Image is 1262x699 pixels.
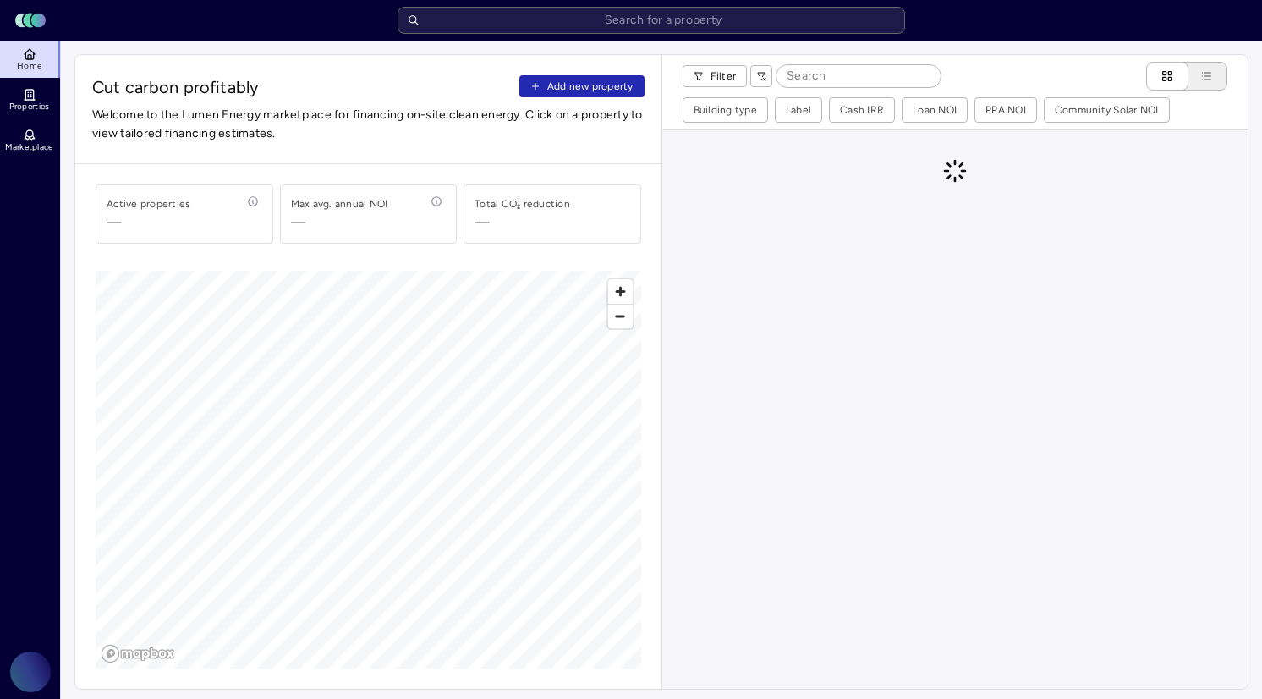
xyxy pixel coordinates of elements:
[398,7,905,34] input: Search for a property
[96,271,641,669] canvas: Map
[107,212,190,233] span: —
[683,65,748,87] button: Filter
[92,106,645,143] span: Welcome to the Lumen Energy marketplace for financing on-site clean energy. Click on a property t...
[547,78,634,95] span: Add new property
[711,68,737,85] span: Filter
[694,102,757,118] div: Building type
[1146,62,1188,91] button: Cards view
[903,98,967,122] button: Loan NOI
[519,75,645,97] button: Add new property
[5,142,52,152] span: Marketplace
[985,102,1026,118] div: PPA NOI
[830,98,894,122] button: Cash IRR
[683,98,767,122] button: Building type
[608,305,633,328] span: Zoom out
[913,102,957,118] div: Loan NOI
[9,102,50,112] span: Properties
[1171,62,1227,91] button: List view
[776,65,941,87] input: Search
[786,102,811,118] div: Label
[1055,102,1159,118] div: Community Solar NOI
[291,195,388,212] div: Max avg. annual NOI
[975,98,1036,122] button: PPA NOI
[608,279,633,304] button: Zoom in
[1045,98,1169,122] button: Community Solar NOI
[776,98,821,122] button: Label
[608,304,633,328] button: Zoom out
[107,195,190,212] div: Active properties
[475,212,490,233] div: —
[840,102,884,118] div: Cash IRR
[17,61,41,71] span: Home
[291,212,388,233] span: —
[92,75,513,99] span: Cut carbon profitably
[475,195,570,212] div: Total CO₂ reduction
[101,644,175,663] a: Mapbox logo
